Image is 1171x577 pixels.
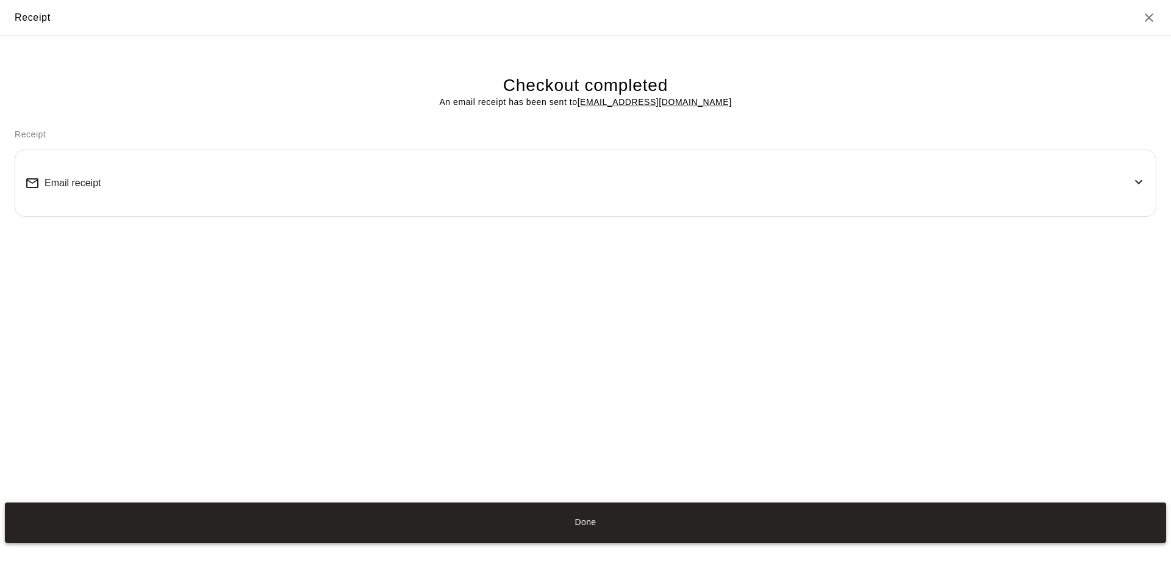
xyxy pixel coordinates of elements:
[578,97,732,107] u: [EMAIL_ADDRESS][DOMAIN_NAME]
[15,10,51,26] div: Receipt
[45,178,101,189] span: Email receipt
[5,503,1166,543] button: Done
[439,96,731,109] p: An email receipt has been sent to
[503,75,668,96] h4: Checkout completed
[15,128,1156,141] p: Receipt
[1142,10,1156,25] button: Close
